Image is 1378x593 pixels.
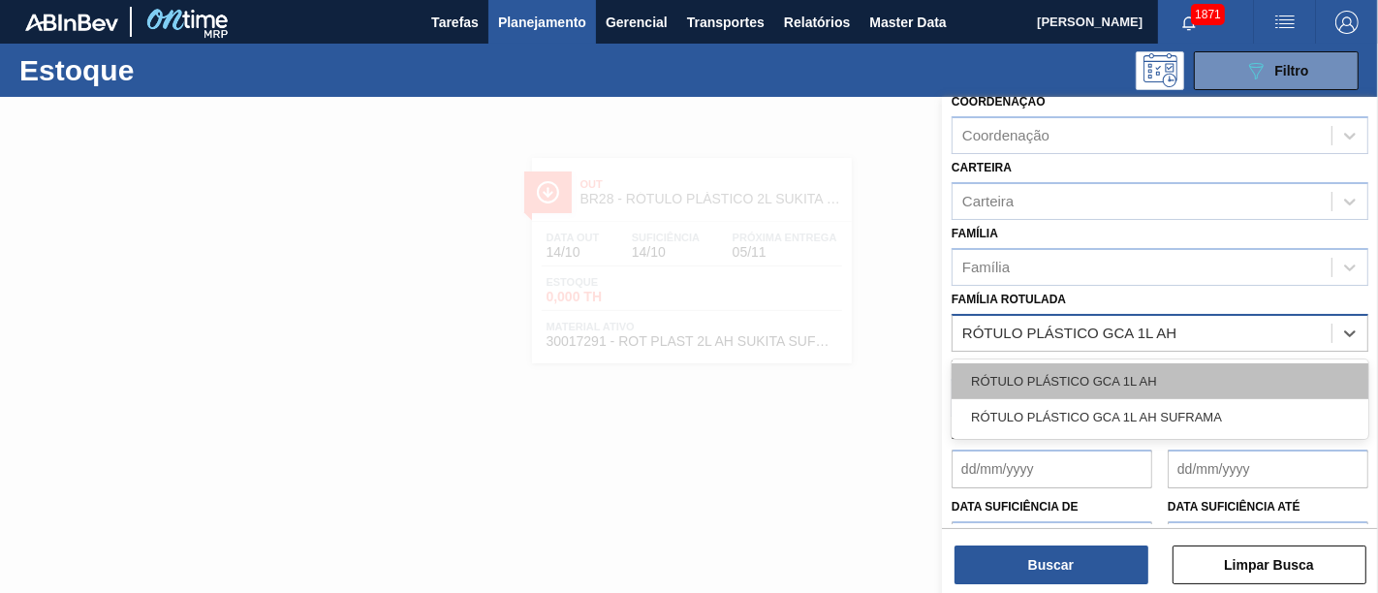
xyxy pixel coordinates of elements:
[952,399,1368,435] div: RÓTULO PLÁSTICO GCA 1L AH SUFRAMA
[1275,63,1309,78] span: Filtro
[1168,521,1368,560] input: dd/mm/yyyy
[952,450,1152,488] input: dd/mm/yyyy
[431,11,479,34] span: Tarefas
[962,193,1014,209] div: Carteira
[962,128,1049,144] div: Coordenação
[952,359,1049,372] label: Material ativo
[962,259,1010,275] div: Família
[784,11,850,34] span: Relatórios
[952,293,1066,306] label: Família Rotulada
[1273,11,1297,34] img: userActions
[1335,11,1359,34] img: Logout
[1158,9,1220,36] button: Notificações
[19,59,294,81] h1: Estoque
[952,95,1046,109] label: Coordenação
[1168,450,1368,488] input: dd/mm/yyyy
[1191,4,1225,25] span: 1871
[869,11,946,34] span: Master Data
[1194,51,1359,90] button: Filtro
[1168,500,1300,514] label: Data suficiência até
[952,227,998,240] label: Família
[25,14,118,31] img: TNhmsLtSVTkK8tSr43FrP2fwEKptu5GPRR3wAAAABJRU5ErkJggg==
[687,11,765,34] span: Transportes
[1136,51,1184,90] div: Pogramando: nenhum usuário selecionado
[498,11,586,34] span: Planejamento
[952,363,1368,399] div: RÓTULO PLÁSTICO GCA 1L AH
[606,11,668,34] span: Gerencial
[952,521,1152,560] input: dd/mm/yyyy
[952,500,1079,514] label: Data suficiência de
[952,161,1012,174] label: Carteira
